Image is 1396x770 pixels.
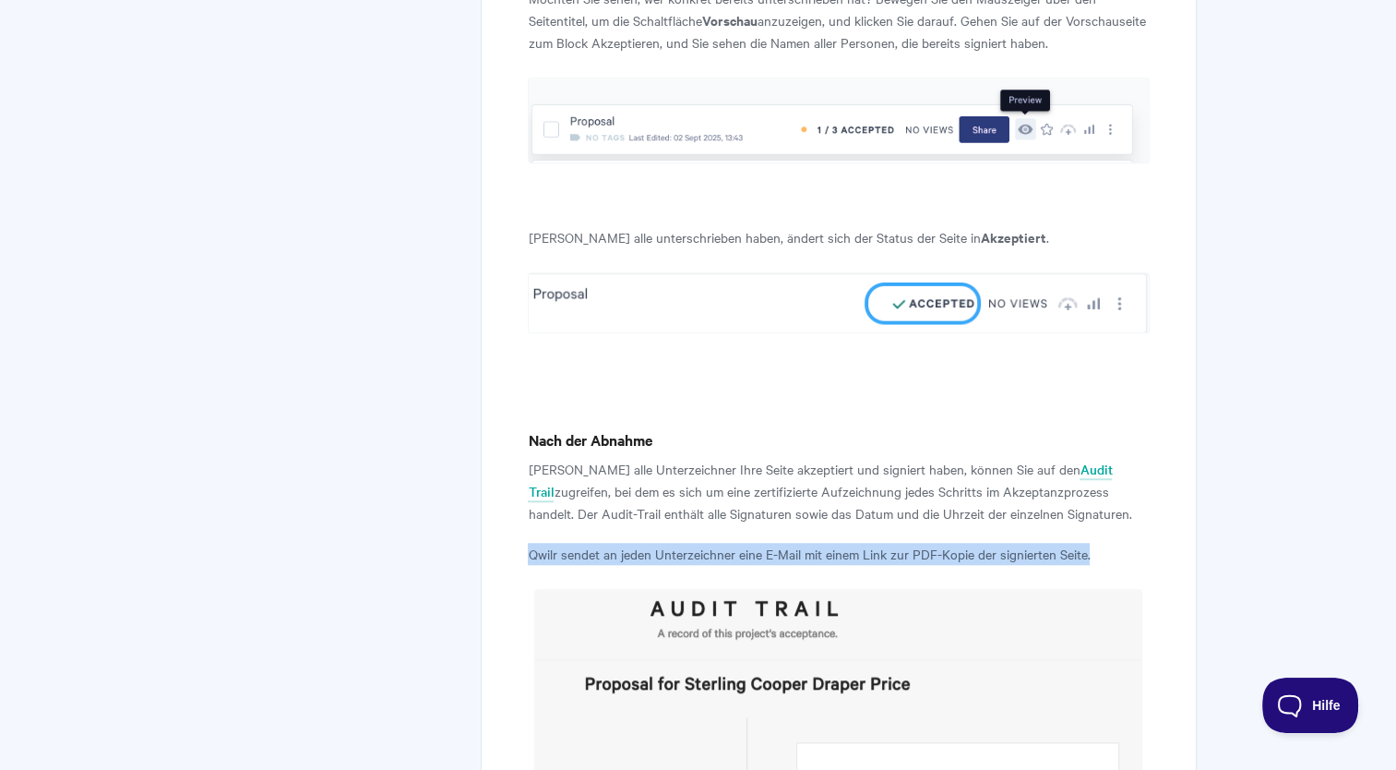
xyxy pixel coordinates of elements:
p: Qwilr sendet an jeden Unterzeichner eine E-Mail mit einem Link zur PDF-Kopie der signierten Seite. [528,543,1149,565]
strong: Akzeptiert [980,227,1045,247]
img: file-IZVOtXeP7O.png [528,78,1149,163]
h4: Nach der Abnahme [528,428,1149,451]
p: [PERSON_NAME] alle unterschrieben haben, ändert sich der Status der Seite in . [528,226,1149,248]
a: Audit Trail [528,460,1112,502]
p: [PERSON_NAME] alle Unterzeichner Ihre Seite akzeptiert und signiert haben, können Sie auf den zug... [528,458,1149,524]
img: file-8NwOZBtm14.png [528,272,1149,334]
strong: Vorschau [701,10,757,30]
iframe: Toggle Customer Support [1262,678,1359,733]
